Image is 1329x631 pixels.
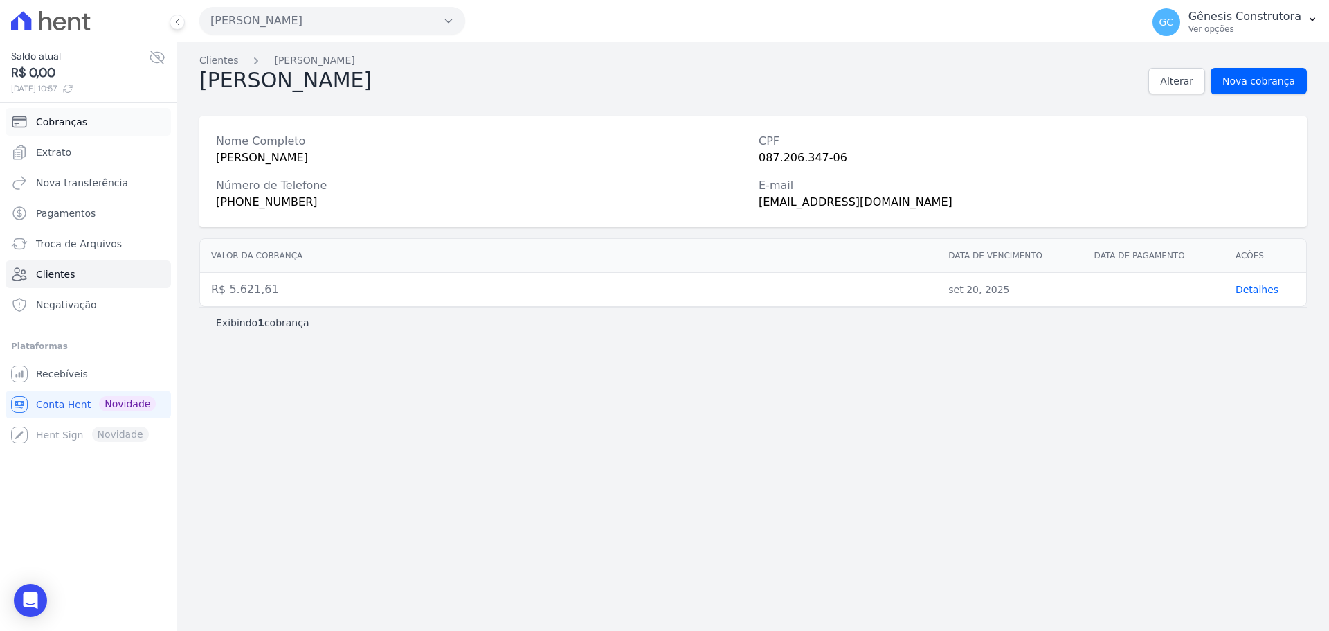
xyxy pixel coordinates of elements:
[6,291,171,319] a: Negativação
[11,82,149,95] span: [DATE] 10:57
[6,139,171,166] a: Extrato
[257,317,264,328] b: 1
[199,53,1307,68] nav: Breadcrumb
[199,7,465,35] button: [PERSON_NAME]
[99,396,156,411] span: Novidade
[36,115,87,129] span: Cobranças
[1188,24,1301,35] p: Ver opções
[759,133,1290,150] div: CPF
[11,108,165,449] nav: Sidebar
[1148,68,1205,94] a: Alterar
[937,273,1083,307] td: set 20, 2025
[6,169,171,197] a: Nova transferência
[36,237,122,251] span: Troca de Arquivos
[274,53,354,68] a: [PERSON_NAME]
[36,298,97,312] span: Negativação
[6,230,171,258] a: Troca de Arquivos
[199,53,238,68] a: Clientes
[216,150,748,166] div: [PERSON_NAME]
[1160,74,1193,88] span: Alterar
[1224,239,1306,273] th: Ações
[216,194,748,211] div: [PHONE_NUMBER]
[36,367,88,381] span: Recebíveis
[937,239,1083,273] th: Data de vencimento
[759,177,1290,194] div: E-mail
[6,108,171,136] a: Cobranças
[6,260,171,288] a: Clientes
[216,316,309,330] p: Exibindo cobrança
[6,199,171,227] a: Pagamentos
[11,49,149,64] span: Saldo atual
[200,273,937,307] td: R$ 5.621,61
[14,584,47,617] div: Open Intercom Messenger
[1159,17,1173,27] span: GC
[1222,74,1295,88] span: Nova cobrança
[36,398,91,411] span: Conta Hent
[200,239,937,273] th: Valor da cobrança
[36,176,128,190] span: Nova transferência
[1141,3,1329,42] button: GC Gênesis Construtora Ver opções
[1083,239,1224,273] th: Data de pagamento
[199,68,372,94] h2: [PERSON_NAME]
[216,177,748,194] div: Número de Telefone
[6,391,171,418] a: Conta Hent Novidade
[11,338,165,355] div: Plataformas
[216,133,748,150] div: Nome Completo
[1211,68,1307,94] a: Nova cobrança
[6,360,171,388] a: Recebíveis
[36,267,75,281] span: Clientes
[759,150,1290,166] div: 087.206.347-06
[759,194,1290,211] div: [EMAIL_ADDRESS][DOMAIN_NAME]
[1188,10,1301,24] p: Gênesis Construtora
[36,206,96,220] span: Pagamentos
[11,64,149,82] span: R$ 0,00
[36,145,71,159] span: Extrato
[1236,284,1278,295] a: Detalhes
